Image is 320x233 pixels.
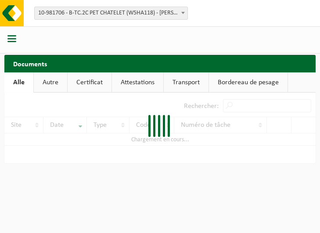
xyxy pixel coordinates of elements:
[68,72,111,93] a: Certificat
[4,55,316,72] h2: Documents
[112,72,163,93] a: Attestations
[34,7,188,20] span: 10-981706 - B-TC.2C PET CHATELET (W5HA118) - PONT-DE-LOUP
[35,7,187,19] span: 10-981706 - B-TC.2C PET CHATELET (W5HA118) - PONT-DE-LOUP
[34,72,67,93] a: Autre
[209,72,288,93] a: Bordereau de pesage
[164,72,209,93] a: Transport
[4,72,33,93] a: Alle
